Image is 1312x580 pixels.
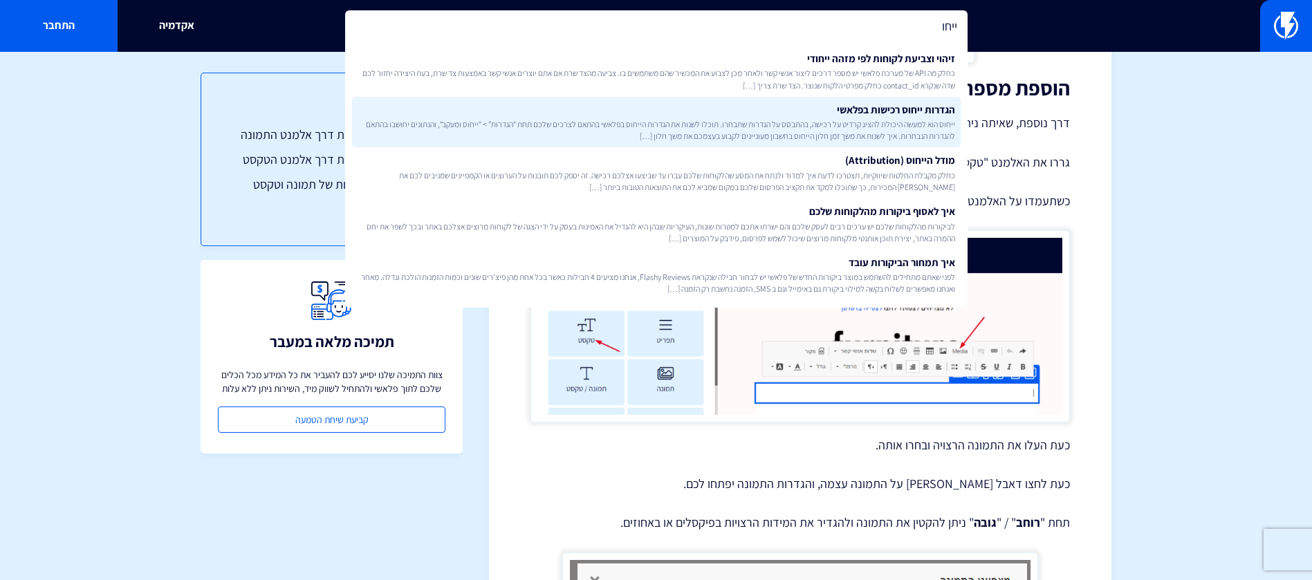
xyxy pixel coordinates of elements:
[352,198,961,250] a: איך לאסוף ביקורות מהלקוחות שלכםלביקורות מהלקוחות שלכם יש ערכים רבים לעסק שלכם והם ישרתו אתכם למטר...
[352,250,961,301] a: איך תמחור הביקורות עובדלפני שאתם מתחילים להשתמש במוצר ביקורות החדש של פלאשי יש לבחור חבילה שנקראת...
[229,126,434,144] a: הוספת מספר תמונות דרך אלמנט התמונה
[229,101,434,119] h3: תוכן
[352,46,961,97] a: זיהוי וצביעת לקוחות לפי מזהה ייחודיכחלק מה API של מערכת פלאשי יש מספר דרכים ליצור אנשי קשר ולאחר ...
[358,169,955,193] span: כחלק מקבלת החלטות שיווקיות, תצטרכו לדעת איך למדוד ולנתח את המסע שהלקוחות שלכם עברו עד שביצעו אצלכ...
[345,10,968,42] input: חיפוש מהיר...
[229,151,434,169] a: הוספת מספר תמונות דרך אלמנט הטקסט
[229,176,434,211] a: הוספת מספר עמודות של תמונה וטקסט באותה השורה
[218,368,445,395] p: צוות התמיכה שלנו יסייע לכם להעביר את כל המידע מכל הכלים שלכם לתוך פלאשי ולהתחיל לשווק מיד, השירות...
[270,333,394,350] h3: תמיכה מלאה במעבר
[530,475,1070,493] p: כעת לחצו דאבל [PERSON_NAME] על התמונה עצמה, והגדרות התמונה יפתחו לכם.
[218,406,445,433] a: קביעת שיחת הטמעה
[530,436,1070,454] p: כעת העלו את התמונה הרצויה ובחרו אותה.
[352,147,961,198] a: מודל הייחוס (Attribution)כחלק מקבלת החלטות שיווקיות, תצטרכו לדעת איך למדוד ולנתח את המסע שהלקוחות...
[358,221,955,244] span: לביקורות מהלקוחות שלכם יש ערכים רבים לעסק שלכם והם ישרתו אתכם למטרות שונות, העיקריות שבהן היא להג...
[352,97,961,148] a: הגדרות ייחוס רכישות בפלאשיייחוס הוא למעשה היכולת להציג קרדיט על רכישה, בהתבסס על הגדרות שתבחרו. ת...
[358,67,955,91] span: כחלק מה API של מערכת פלאשי יש מספר דרכים ליצור אנשי קשר ולאחר מכן לצבוע את המכשיר שהם משתמשים בו....
[530,514,1070,532] p: תחת " " / " " ניתן להקטין את התמונה ולהגדיר את המידות הרצויות בפיקסלים או באחוזים.
[974,514,997,530] strong: גובה
[1016,514,1040,530] strong: רוחב
[358,118,955,142] span: ייחוס הוא למעשה היכולת להציג קרדיט על רכישה, בהתבסס על הגדרות שתבחרו. תוכלו לשנות את הגדרות הייחו...
[358,271,955,294] span: לפני שאתם מתחילים להשתמש במוצר ביקורות החדש של פלאשי יש לבחור חבילה שנקראת Flashy Reviews, אנחנו ...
